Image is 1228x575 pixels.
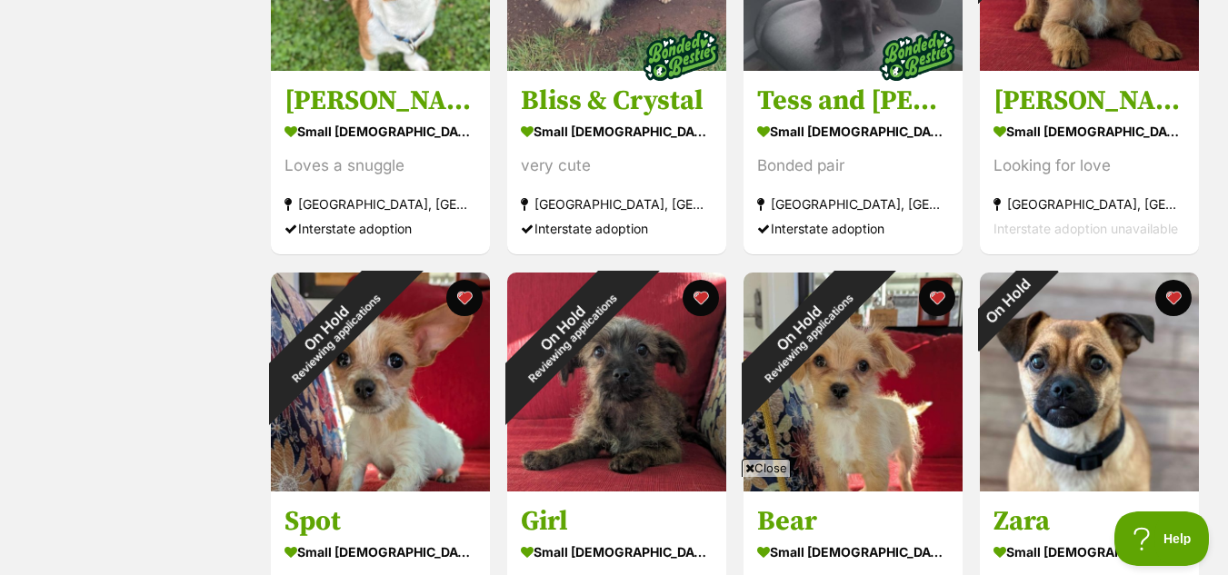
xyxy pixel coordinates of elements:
[526,292,620,385] span: Reviewing applications
[446,280,483,316] button: favourite
[174,484,1055,566] iframe: Advertisement
[521,217,713,242] div: Interstate adoption
[285,217,476,242] div: Interstate adoption
[993,504,1185,539] h3: Zara
[231,232,432,432] div: On Hold
[1114,511,1210,566] iframe: Help Scout Beacon - Open
[993,539,1185,565] div: small [DEMOGRAPHIC_DATA] Dog
[757,119,949,145] div: small [DEMOGRAPHIC_DATA] Dog
[521,84,713,119] h3: Bliss & Crystal
[521,154,713,179] div: very cute
[872,11,963,102] img: bonded besties
[744,71,963,255] a: Tess and [PERSON_NAME] small [DEMOGRAPHIC_DATA] Dog Bonded pair [GEOGRAPHIC_DATA], [GEOGRAPHIC_DA...
[285,193,476,217] div: [GEOGRAPHIC_DATA], [GEOGRAPHIC_DATA]
[285,84,476,119] h3: [PERSON_NAME]
[757,84,949,119] h3: Tess and [PERSON_NAME]
[1155,280,1192,316] button: favourite
[757,154,949,179] div: Bonded pair
[993,222,1178,237] span: Interstate adoption unavailable
[980,273,1199,491] img: Zara
[980,56,1199,74] a: On HoldReviewing applications
[919,280,955,316] button: favourite
[993,119,1185,145] div: small [DEMOGRAPHIC_DATA] Dog
[271,71,490,255] a: [PERSON_NAME] small [DEMOGRAPHIC_DATA] Dog Loves a snuggle [GEOGRAPHIC_DATA], [GEOGRAPHIC_DATA] I...
[683,280,719,316] button: favourite
[763,292,856,385] span: Reviewing applications
[285,119,476,145] div: small [DEMOGRAPHIC_DATA] Dog
[742,459,791,477] span: Close
[290,292,384,385] span: Reviewing applications
[507,71,726,255] a: Bliss & Crystal small [DEMOGRAPHIC_DATA] Dog very cute [GEOGRAPHIC_DATA], [GEOGRAPHIC_DATA] Inter...
[467,232,668,432] div: On Hold
[757,217,949,242] div: Interstate adoption
[993,193,1185,217] div: [GEOGRAPHIC_DATA], [GEOGRAPHIC_DATA]
[757,193,949,217] div: [GEOGRAPHIC_DATA], [GEOGRAPHIC_DATA]
[980,477,1199,495] a: On Hold
[521,193,713,217] div: [GEOGRAPHIC_DATA], [GEOGRAPHIC_DATA]
[285,154,476,179] div: Loves a snuggle
[993,84,1185,119] h3: [PERSON_NAME]
[521,119,713,145] div: small [DEMOGRAPHIC_DATA] Dog
[993,154,1185,179] div: Looking for love
[704,232,904,432] div: On Hold
[957,250,1059,352] div: On Hold
[980,71,1199,255] a: [PERSON_NAME] small [DEMOGRAPHIC_DATA] Dog Looking for love [GEOGRAPHIC_DATA], [GEOGRAPHIC_DATA] ...
[635,11,726,102] img: bonded besties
